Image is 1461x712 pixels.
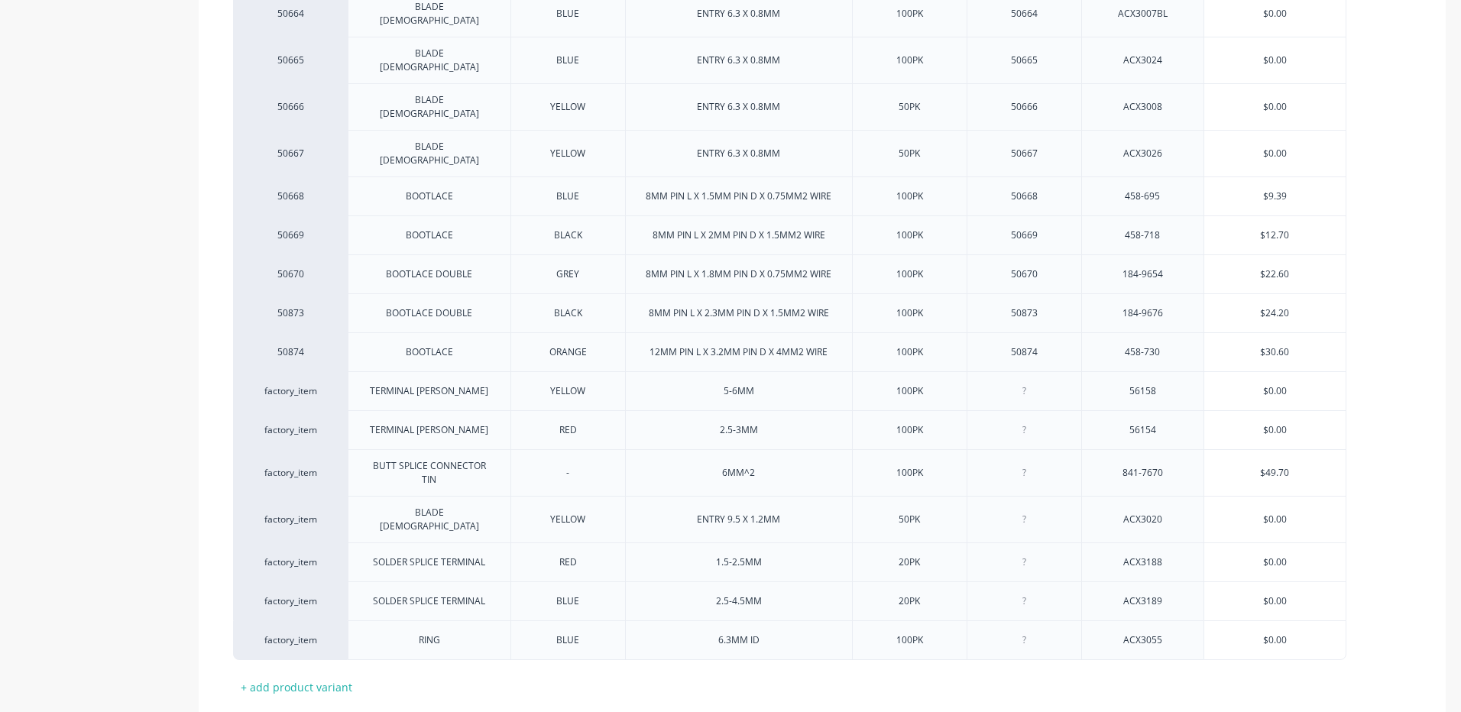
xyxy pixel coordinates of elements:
[233,410,1346,449] div: factory_itemTERMINAL [PERSON_NAME]RED2.5-3MM100PK56154$0.00
[871,144,948,163] div: 50PK
[701,463,777,483] div: 6MM^2
[701,591,777,611] div: 2.5-4.5MM
[1104,381,1181,401] div: 56158
[685,4,792,24] div: ENTRY 6.3 X 0.8MM
[1104,630,1181,650] div: ACX3055
[633,264,844,284] div: 8MM PIN L X 1.8MM PIN D X 0.75MM2 WIRE
[986,264,1062,284] div: 50670
[1204,372,1346,410] div: $0.00
[233,332,1346,371] div: 50874BOOTLACEORANGE12MM PIN L X 3.2MM PIN D X 4MM2 WIRE100PK50874458-730$30.60
[1104,510,1181,529] div: ACX3020
[391,225,468,245] div: BOOTLACE
[871,342,948,362] div: 100PK
[233,620,1346,660] div: factory_itemRINGBLUE6.3MM ID100PKACX3055$0.00
[986,97,1062,117] div: 50666
[530,510,606,529] div: YELLOW
[530,264,606,284] div: GREY
[1204,134,1346,173] div: $0.00
[355,456,504,490] div: BUTT SPLICE CONNECTOR TIN
[248,228,332,242] div: 50669
[986,4,1062,24] div: 50664
[248,53,332,67] div: 50665
[1104,342,1181,362] div: 458-730
[1204,582,1346,620] div: $0.00
[685,50,792,70] div: ENTRY 6.3 X 0.8MM
[871,50,948,70] div: 100PK
[530,420,606,440] div: RED
[1104,264,1181,284] div: 184-9654
[391,630,468,650] div: RING
[233,254,1346,293] div: 50670BOOTLACE DOUBLEGREY8MM PIN L X 1.8MM PIN D X 0.75MM2 WIRE100PK50670184-9654$22.60
[1104,97,1181,117] div: ACX3008
[248,100,332,114] div: 50666
[1104,186,1181,206] div: 458-695
[530,552,606,572] div: RED
[871,186,948,206] div: 100PK
[530,463,606,483] div: -
[1204,543,1346,581] div: $0.00
[1204,41,1346,79] div: $0.00
[358,420,500,440] div: TERMINAL [PERSON_NAME]
[248,306,332,320] div: 50873
[871,420,948,440] div: 100PK
[701,381,777,401] div: 5-6MM
[1104,4,1181,24] div: ACX3007BL
[374,264,484,284] div: BOOTLACE DOUBLE
[248,7,332,21] div: 50664
[248,267,332,281] div: 50670
[248,466,332,480] div: factory_item
[871,552,948,572] div: 20PK
[1104,50,1181,70] div: ACX3024
[374,303,484,323] div: BOOTLACE DOUBLE
[871,264,948,284] div: 100PK
[701,630,777,650] div: 6.3MM ID
[1204,333,1346,371] div: $30.60
[685,144,792,163] div: ENTRY 6.3 X 0.8MM
[530,225,606,245] div: BLACK
[1104,420,1181,440] div: 56154
[871,4,948,24] div: 100PK
[233,449,1346,496] div: factory_itemBUTT SPLICE CONNECTOR TIN-6MM^2100PK841-7670$49.70
[986,225,1062,245] div: 50669
[637,342,840,362] div: 12MM PIN L X 3.2MM PIN D X 4MM2 WIRE
[1104,591,1181,611] div: ACX3189
[1104,463,1181,483] div: 841-7670
[361,552,497,572] div: SOLDER SPLICE TERMINAL
[1104,303,1181,323] div: 184-9676
[1104,144,1181,163] div: ACX3026
[233,675,360,699] div: + add product variant
[233,83,1346,130] div: 50666BLADE [DEMOGRAPHIC_DATA]YELLOWENTRY 6.3 X 0.8MM50PK50666ACX3008$0.00
[233,293,1346,332] div: 50873BOOTLACE DOUBLEBLACK8MM PIN L X 2.3MM PIN D X 1.5MM2 WIRE100PK50873184-9676$24.20
[530,186,606,206] div: BLUE
[248,189,332,203] div: 50668
[871,97,948,117] div: 50PK
[1204,294,1346,332] div: $24.20
[871,225,948,245] div: 100PK
[391,342,468,362] div: BOOTLACE
[637,303,841,323] div: 8MM PIN L X 2.3MM PIN D X 1.5MM2 WIRE
[871,591,948,611] div: 20PK
[640,225,837,245] div: 8MM PIN L X 2MM PIN D X 1.5MM2 WIRE
[391,186,468,206] div: BOOTLACE
[233,37,1346,83] div: 50665BLADE [DEMOGRAPHIC_DATA]BLUEENTRY 6.3 X 0.8MM100PK50665ACX3024$0.00
[530,303,606,323] div: BLACK
[248,594,332,608] div: factory_item
[233,581,1346,620] div: factory_itemSOLDER SPLICE TERMINALBLUE2.5-4.5MM20PKACX3189$0.00
[1204,411,1346,449] div: $0.00
[358,381,500,401] div: TERMINAL [PERSON_NAME]
[530,50,606,70] div: BLUE
[871,381,948,401] div: 100PK
[355,90,504,124] div: BLADE [DEMOGRAPHIC_DATA]
[871,510,948,529] div: 50PK
[248,384,332,398] div: factory_item
[530,381,606,401] div: YELLOW
[1204,216,1346,254] div: $12.70
[986,303,1062,323] div: 50873
[1204,454,1346,492] div: $49.70
[530,4,606,24] div: BLUE
[248,147,332,160] div: 50667
[361,591,497,611] div: SOLDER SPLICE TERMINAL
[248,513,332,526] div: factory_item
[248,423,332,437] div: factory_item
[1204,88,1346,126] div: $0.00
